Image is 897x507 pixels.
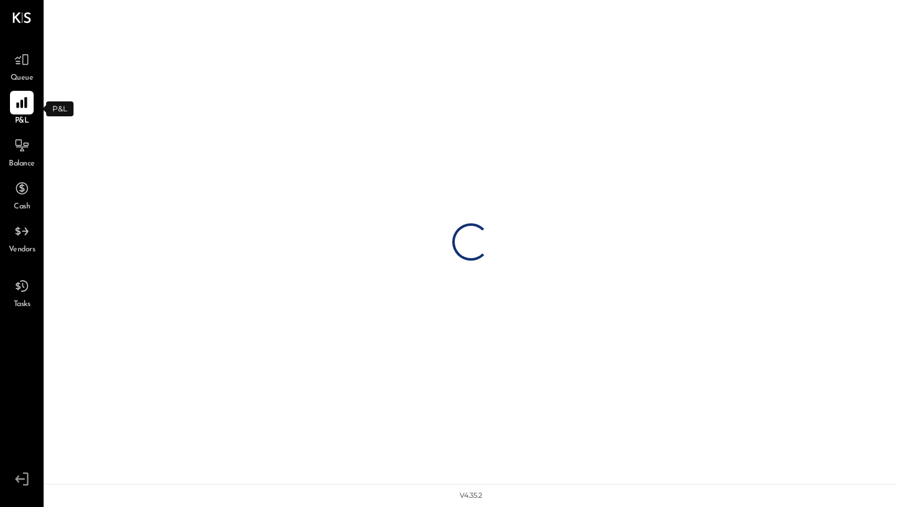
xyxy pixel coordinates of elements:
span: Tasks [14,299,31,310]
div: v 4.35.2 [460,491,482,501]
span: P&L [15,116,29,127]
a: Balance [1,134,43,170]
span: Cash [14,202,30,213]
a: Queue [1,48,43,84]
span: Balance [9,159,35,170]
a: Vendors [1,220,43,256]
a: P&L [1,91,43,127]
a: Cash [1,177,43,213]
a: Tasks [1,274,43,310]
div: P&L [46,101,74,116]
span: Vendors [9,244,36,256]
span: Queue [11,73,34,84]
